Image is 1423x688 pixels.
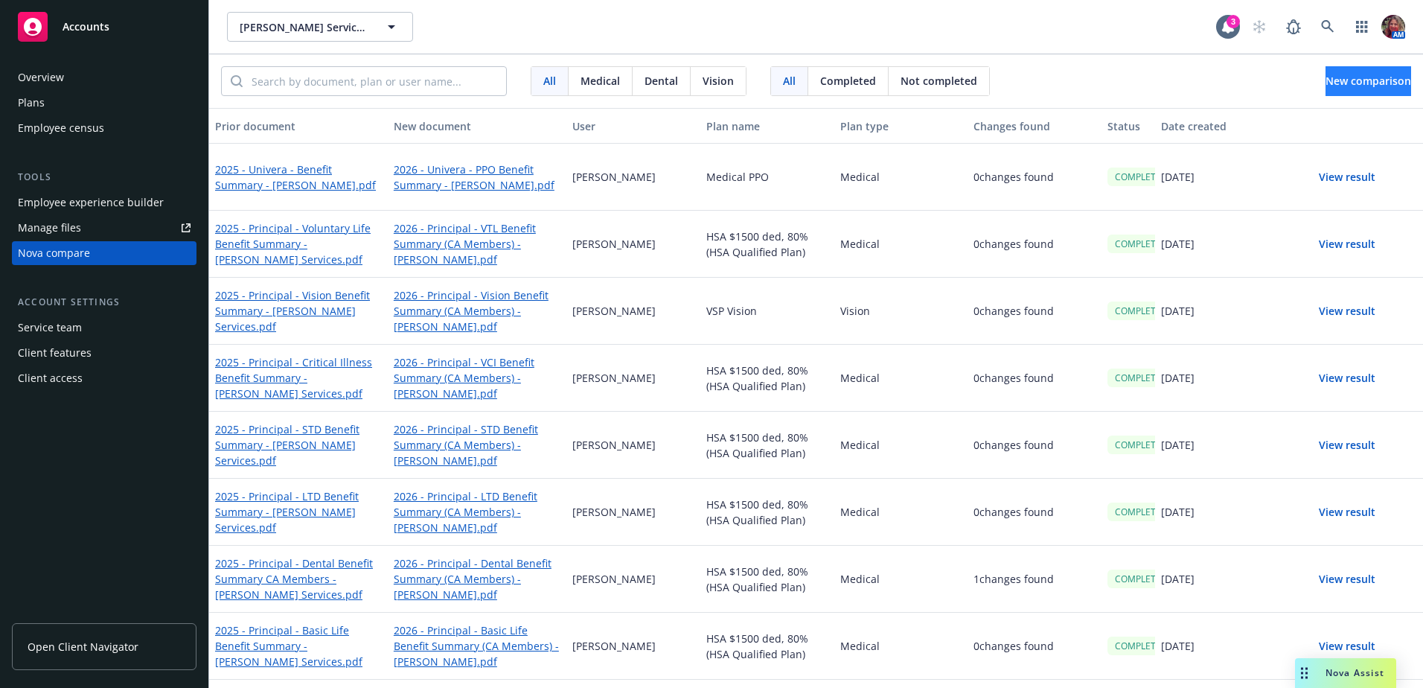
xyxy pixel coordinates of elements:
a: 2026 - Principal - STD Benefit Summary (CA Members) - [PERSON_NAME].pdf [394,421,560,468]
button: View result [1295,296,1399,326]
span: Dental [645,73,678,89]
a: 2026 - Principal - VTL Benefit Summary (CA Members) - [PERSON_NAME].pdf [394,220,560,267]
span: New comparison [1326,74,1411,88]
div: COMPLETED [1107,369,1175,387]
a: Plans [12,91,196,115]
p: [PERSON_NAME] [572,303,656,319]
div: HSA $1500 ded, 80% (HSA Qualified Plan) [700,211,834,278]
p: [DATE] [1161,370,1195,386]
div: 3 [1227,15,1240,28]
a: Manage files [12,216,196,240]
div: Changes found [973,118,1096,134]
div: Medical PPO [700,144,834,211]
div: Vision [834,278,968,345]
p: 0 changes found [973,504,1054,520]
div: COMPLETED [1107,570,1175,588]
button: New document [388,108,566,144]
div: Tools [12,170,196,185]
button: Status [1101,108,1155,144]
p: [DATE] [1161,236,1195,252]
a: Employee census [12,116,196,140]
button: New comparison [1326,66,1411,96]
a: Nova compare [12,241,196,265]
p: 1 changes found [973,571,1054,587]
div: VSP Vision [700,278,834,345]
div: Account settings [12,295,196,310]
div: Medical [834,546,968,613]
div: COMPLETED [1107,235,1175,253]
button: User [566,108,700,144]
p: [DATE] [1161,303,1195,319]
div: Service team [18,316,82,340]
p: [PERSON_NAME] [572,638,656,654]
div: COMPLETED [1107,436,1175,454]
div: Medical [834,412,968,479]
img: photo [1381,15,1405,39]
span: Accounts [63,21,109,33]
button: View result [1295,229,1399,259]
button: View result [1295,430,1399,460]
a: Client features [12,341,196,365]
div: Drag to move [1295,658,1314,688]
button: Plan type [834,108,968,144]
div: Nova compare [18,241,90,265]
div: Employee census [18,116,104,140]
a: 2025 - Principal - Critical Illness Benefit Summary - [PERSON_NAME] Services.pdf [215,354,382,401]
button: [PERSON_NAME] Services, Inc. [227,12,413,42]
span: Nova Assist [1326,666,1384,679]
a: 2025 - Principal - Vision Benefit Summary - [PERSON_NAME] Services.pdf [215,287,382,334]
a: Employee experience builder [12,191,196,214]
button: View result [1295,363,1399,393]
div: Employee experience builder [18,191,164,214]
p: 0 changes found [973,169,1054,185]
a: Service team [12,316,196,340]
a: Start snowing [1244,12,1274,42]
div: HSA $1500 ded, 80% (HSA Qualified Plan) [700,613,834,680]
div: Prior document [215,118,382,134]
a: 2025 - Principal - Voluntary Life Benefit Summary - [PERSON_NAME] Services.pdf [215,220,382,267]
p: 0 changes found [973,437,1054,453]
a: 2026 - Principal - Vision Benefit Summary (CA Members) - [PERSON_NAME].pdf [394,287,560,334]
div: HSA $1500 ded, 80% (HSA Qualified Plan) [700,479,834,546]
div: COMPLETED [1107,503,1175,521]
div: Medical [834,613,968,680]
div: Status [1107,118,1149,134]
button: Nova Assist [1295,658,1396,688]
div: HSA $1500 ded, 80% (HSA Qualified Plan) [700,546,834,613]
button: Plan name [700,108,834,144]
a: 2025 - Principal - Basic Life Benefit Summary - [PERSON_NAME] Services.pdf [215,622,382,669]
div: Medical [834,211,968,278]
p: 0 changes found [973,303,1054,319]
input: Search by document, plan or user name... [243,67,506,95]
p: [PERSON_NAME] [572,169,656,185]
p: [PERSON_NAME] [572,504,656,520]
p: [DATE] [1161,571,1195,587]
span: All [783,73,796,89]
button: View result [1295,631,1399,661]
div: Plans [18,91,45,115]
p: [DATE] [1161,504,1195,520]
p: [DATE] [1161,638,1195,654]
a: 2025 - Principal - STD Benefit Summary - [PERSON_NAME] Services.pdf [215,421,382,468]
a: Accounts [12,6,196,48]
span: Vision [703,73,734,89]
div: COMPLETED [1107,302,1175,320]
button: Prior document [209,108,388,144]
svg: Search [231,75,243,87]
a: 2026 - Principal - Dental Benefit Summary (CA Members) - [PERSON_NAME].pdf [394,555,560,602]
div: Medical [834,479,968,546]
div: Manage files [18,216,81,240]
p: 0 changes found [973,370,1054,386]
a: 2026 - Principal - VCI Benefit Summary (CA Members) - [PERSON_NAME].pdf [394,354,560,401]
div: HSA $1500 ded, 80% (HSA Qualified Plan) [700,412,834,479]
div: HSA $1500 ded, 80% (HSA Qualified Plan) [700,345,834,412]
a: Overview [12,66,196,89]
div: COMPLETED [1107,637,1175,655]
p: [PERSON_NAME] [572,437,656,453]
a: Search [1313,12,1343,42]
a: Switch app [1347,12,1377,42]
div: Medical [834,345,968,412]
a: 2025 - Principal - Dental Benefit Summary CA Members - [PERSON_NAME] Services.pdf [215,555,382,602]
div: Overview [18,66,64,89]
div: COMPLETED [1107,168,1175,186]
